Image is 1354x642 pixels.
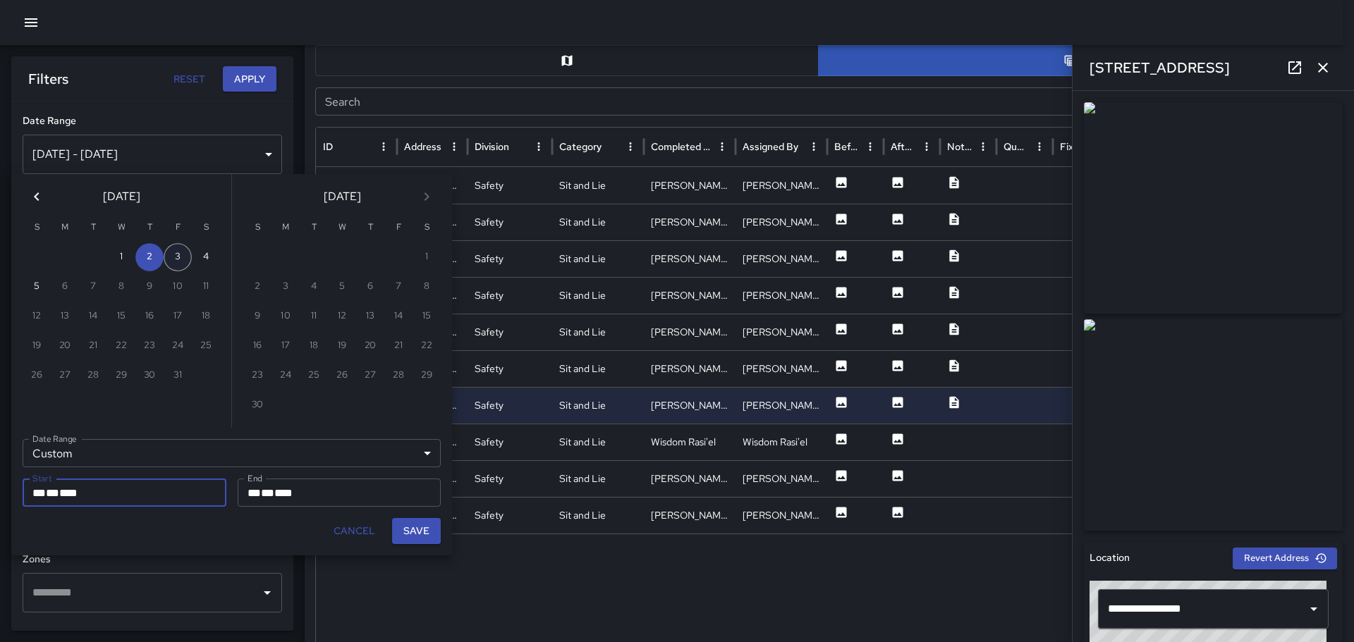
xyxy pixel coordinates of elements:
label: Date Range [32,433,77,445]
span: [DATE] [324,187,361,206]
span: Saturday [414,214,439,242]
span: Saturday [193,214,219,242]
span: Day [46,488,59,498]
button: Save [392,518,441,544]
span: Tuesday [80,214,106,242]
span: Friday [386,214,411,242]
span: Monday [52,214,78,242]
span: Month [32,488,46,498]
span: [DATE] [103,187,140,206]
span: Sunday [24,214,49,242]
span: Wednesday [109,214,134,242]
span: Monday [273,214,298,242]
button: 1 [107,243,135,271]
button: Previous month [23,183,51,211]
label: End [248,472,262,484]
div: Custom [23,439,441,467]
span: Thursday [137,214,162,242]
span: Day [261,488,274,498]
span: Thursday [358,214,383,242]
span: Wednesday [329,214,355,242]
button: 4 [192,243,220,271]
button: Cancel [328,518,381,544]
span: Year [274,488,293,498]
span: Year [59,488,78,498]
span: Friday [165,214,190,242]
span: Sunday [245,214,270,242]
span: Tuesday [301,214,327,242]
span: Month [248,488,261,498]
button: 3 [164,243,192,271]
label: Start [32,472,51,484]
button: 2 [135,243,164,271]
button: 5 [23,273,51,301]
